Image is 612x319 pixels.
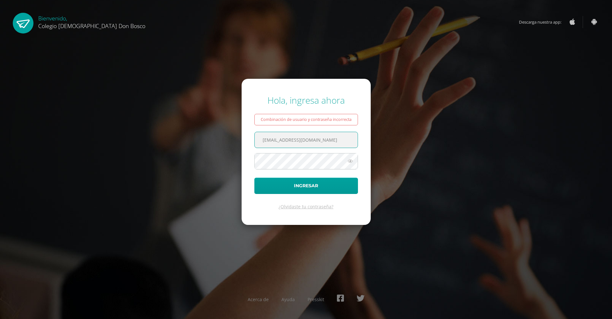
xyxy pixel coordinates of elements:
div: Bienvenido, [38,13,145,30]
button: Ingresar [254,178,358,194]
a: Presskit [308,296,324,302]
input: Correo electrónico o usuario [255,132,358,148]
a: Acerca de [248,296,269,302]
div: Hola, ingresa ahora [254,94,358,106]
a: Ayuda [281,296,295,302]
a: ¿Olvidaste tu contraseña? [279,204,333,210]
span: Colegio [DEMOGRAPHIC_DATA] Don Bosco [38,22,145,30]
div: Combinación de usuario y contraseña incorrecta [254,114,358,125]
span: Descarga nuestra app: [519,16,568,28]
